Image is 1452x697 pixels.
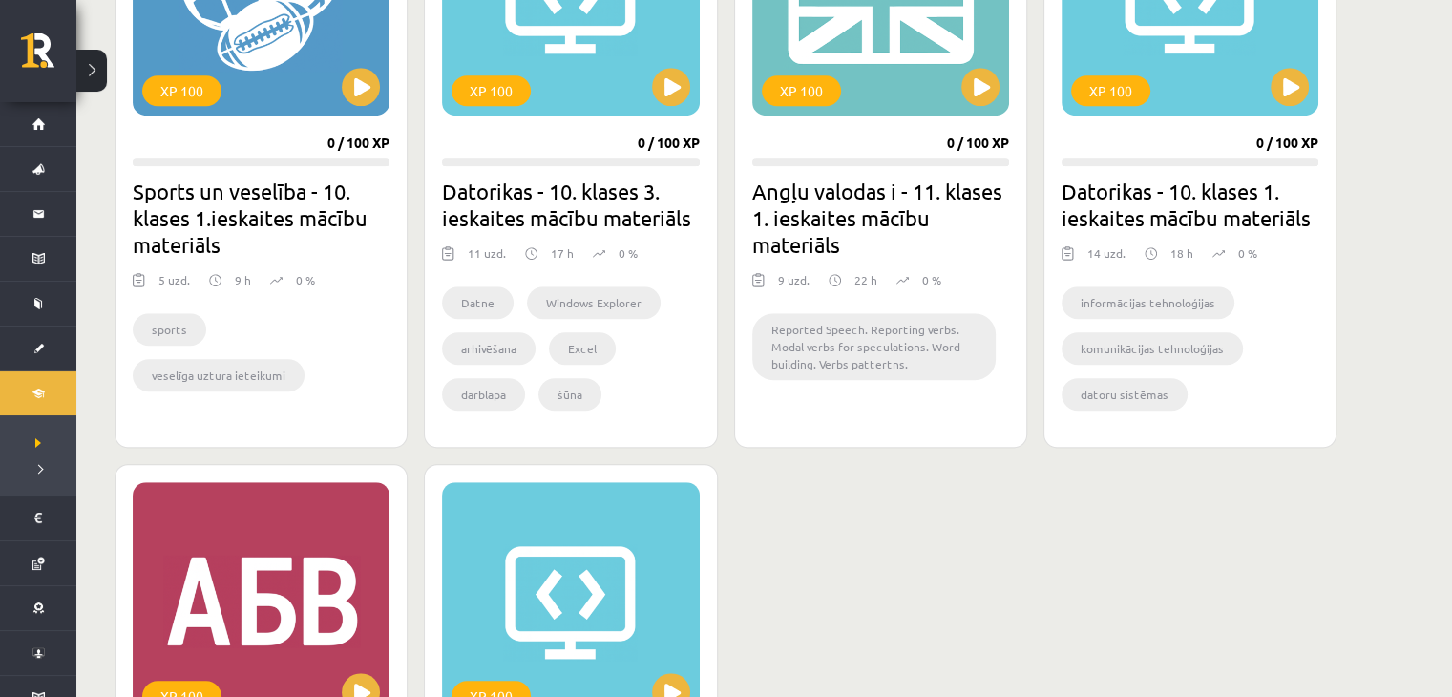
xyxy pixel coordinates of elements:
[133,313,206,346] li: sports
[142,75,221,106] div: XP 100
[549,332,616,365] li: Excel
[442,286,514,319] li: Datne
[1062,332,1243,365] li: komunikācijas tehnoloģijas
[1062,378,1188,411] li: datoru sistēmas
[442,178,699,231] h2: Datorikas - 10. klases 3. ieskaites mācību materiāls
[21,33,76,81] a: Rīgas 1. Tālmācības vidusskola
[1238,244,1257,262] p: 0 %
[133,359,305,391] li: veselīga uztura ieteikumi
[442,378,525,411] li: darblapa
[854,271,877,288] p: 22 h
[468,244,506,273] div: 11 uzd.
[1071,75,1150,106] div: XP 100
[619,244,638,262] p: 0 %
[551,244,574,262] p: 17 h
[133,178,389,258] h2: Sports un veselība - 10. klases 1.ieskaites mācību materiāls
[778,271,810,300] div: 9 uzd.
[752,313,996,380] li: Reported Speech. Reporting verbs. Modal verbs for speculations. Word building. Verbs pattertns.
[762,75,841,106] div: XP 100
[922,271,941,288] p: 0 %
[442,332,536,365] li: arhivēšana
[1087,244,1126,273] div: 14 uzd.
[235,271,251,288] p: 9 h
[752,178,1009,258] h2: Angļu valodas i - 11. klases 1. ieskaites mācību materiāls
[1170,244,1193,262] p: 18 h
[538,378,601,411] li: šūna
[296,271,315,288] p: 0 %
[452,75,531,106] div: XP 100
[1062,286,1234,319] li: informācijas tehnoloģijas
[1062,178,1318,231] h2: Datorikas - 10. klases 1. ieskaites mācību materiāls
[527,286,661,319] li: Windows Explorer
[158,271,190,300] div: 5 uzd.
